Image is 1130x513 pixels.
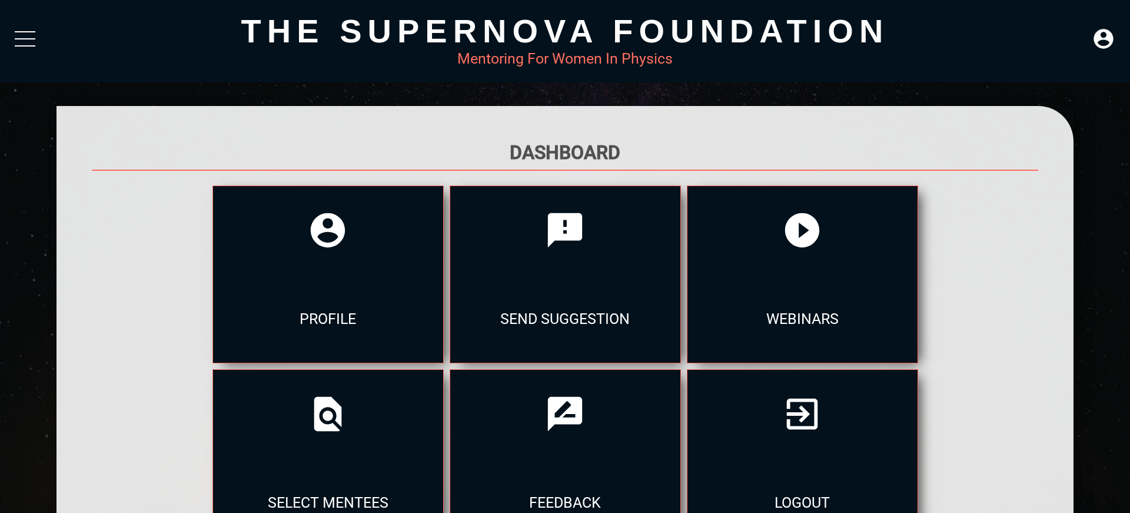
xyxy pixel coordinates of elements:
[56,50,1073,67] div: Mentoring For Women In Physics
[213,274,443,363] div: profile
[92,141,1038,164] h1: Dashboard
[687,274,918,363] div: webinars
[450,274,680,363] div: send suggestion
[56,12,1073,50] div: The Supernova Foundation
